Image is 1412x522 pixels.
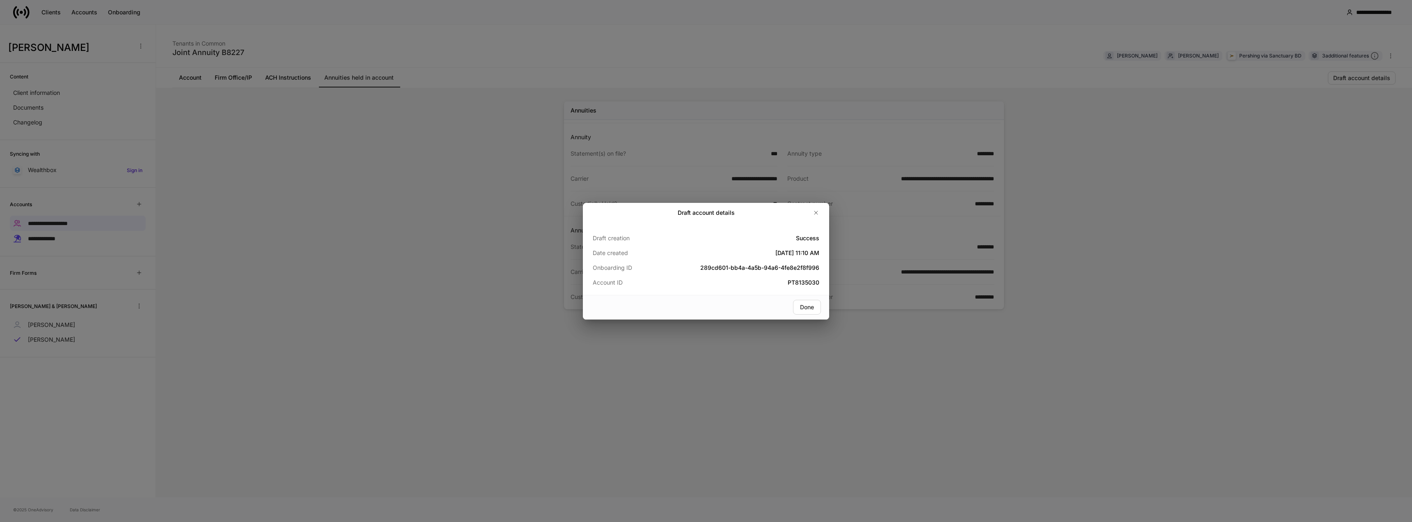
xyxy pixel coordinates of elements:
[668,249,819,257] h5: [DATE] 11:10 AM
[668,264,819,272] h5: 289cd601-bb4a-4a5b-94a6-4fe8e2f8f996
[668,234,819,242] h5: Success
[593,264,668,272] p: Onboarding ID
[668,278,819,287] h5: PT8135030
[793,300,821,315] button: Done
[800,303,814,311] div: Done
[593,234,668,242] p: Draft creation
[593,249,668,257] p: Date created
[593,278,668,287] p: Account ID
[678,209,735,217] h2: Draft account details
